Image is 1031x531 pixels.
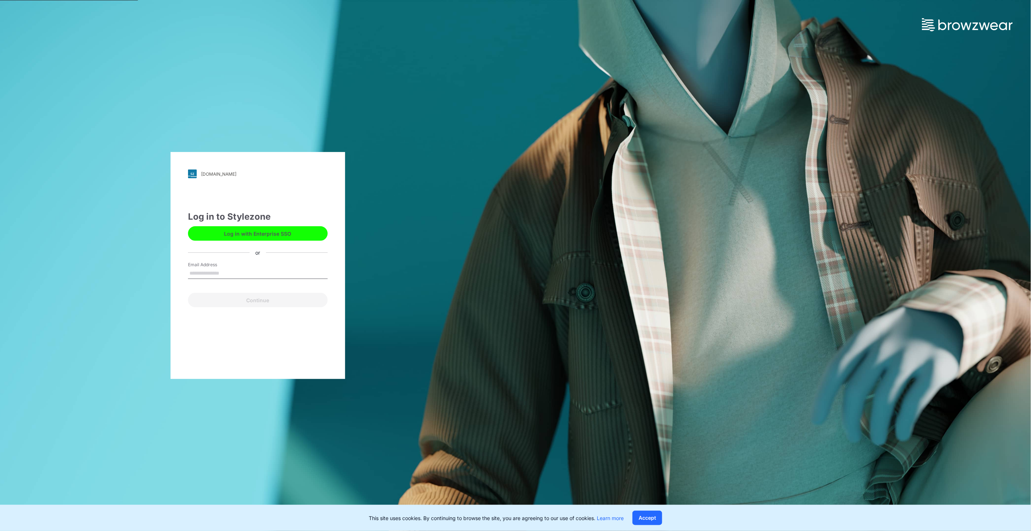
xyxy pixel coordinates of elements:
div: or [249,249,266,256]
button: Log in with Enterprise SSO [188,226,328,241]
a: [DOMAIN_NAME] [188,169,328,178]
label: Email Address [188,261,239,268]
a: Learn more [597,515,624,521]
div: Log in to Stylezone [188,210,328,223]
img: svg+xml;base64,PHN2ZyB3aWR0aD0iMjgiIGhlaWdodD0iMjgiIHZpZXdCb3g9IjAgMCAyOCAyOCIgZmlsbD0ibm9uZSIgeG... [188,169,197,178]
img: browzwear-logo.73288ffb.svg [922,18,1013,31]
div: [DOMAIN_NAME] [201,171,236,177]
p: This site uses cookies. By continuing to browse the site, you are agreeing to our use of cookies. [369,514,624,522]
button: Accept [632,511,662,525]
